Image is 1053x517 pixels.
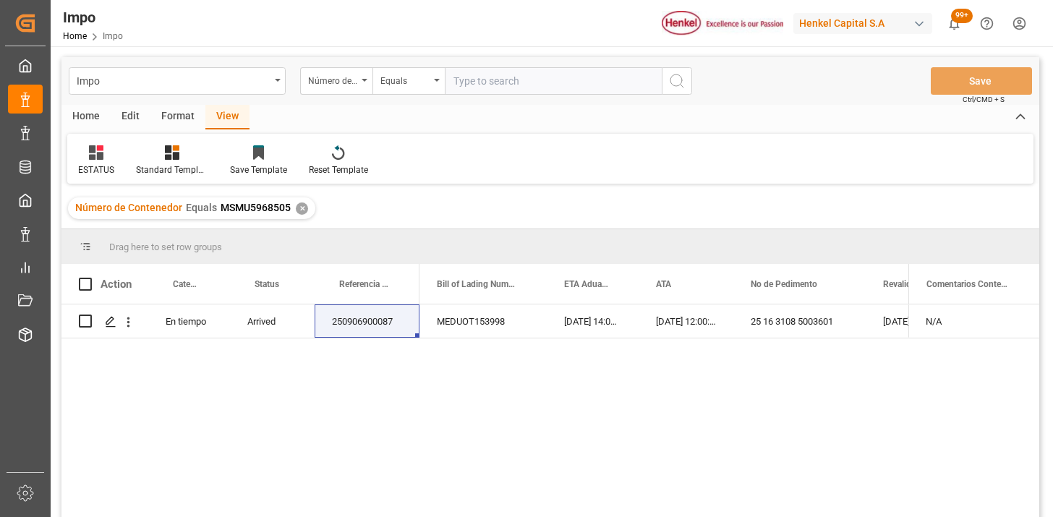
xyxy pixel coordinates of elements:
span: Ctrl/CMD + S [963,94,1005,105]
div: Format [150,105,205,129]
span: Drag here to set row groups [109,242,222,252]
span: Status [255,279,279,289]
input: Type to search [445,67,662,95]
span: ATA [656,279,671,289]
div: N/A [908,304,1039,338]
span: Equals [186,202,217,213]
div: Número de Contenedor [308,71,357,87]
button: Help Center [971,7,1003,40]
span: Revalidado [883,279,926,289]
div: Action [101,278,132,291]
div: Press SPACE to select this row. [908,304,1039,338]
span: MSMU5968505 [221,202,291,213]
img: Henkel%20logo.jpg_1689854090.jpg [662,11,783,36]
div: View [205,105,250,129]
div: 250906900087 [315,304,419,338]
button: Henkel Capital S.A [793,9,938,37]
div: Henkel Capital S.A [793,13,932,34]
button: open menu [372,67,445,95]
span: Referencia Leschaco [339,279,389,289]
div: Home [61,105,111,129]
div: Equals [380,71,430,87]
div: Reset Template [309,163,368,176]
button: Save [931,67,1032,95]
a: Home [63,31,87,41]
div: Impo [63,7,123,28]
span: No de Pedimento [751,279,817,289]
div: ESTATUS [78,163,114,176]
span: 99+ [951,9,973,23]
span: Número de Contenedor [75,202,182,213]
button: search button [662,67,692,95]
div: Arrived [230,304,315,338]
div: En tiempo [148,304,230,338]
span: ETA Aduana [564,279,608,289]
div: Impo [77,71,270,89]
div: Save Template [230,163,287,176]
div: Edit [111,105,150,129]
div: [DATE] 12:00:00 [639,304,733,338]
div: Press SPACE to select this row. [61,304,419,338]
div: [DATE] 14:00:00 [547,304,639,338]
button: open menu [300,67,372,95]
div: ✕ [296,202,308,215]
span: Bill of Lading Number [437,279,516,289]
div: Standard Templates [136,163,208,176]
span: Categoría [173,279,200,289]
button: show 100 new notifications [938,7,971,40]
div: [DATE] [866,304,961,338]
div: MEDUOT153998 [419,304,547,338]
span: Comentarios Contenedor [926,279,1010,289]
div: 25 16 3108 5003601 [733,304,866,338]
button: open menu [69,67,286,95]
